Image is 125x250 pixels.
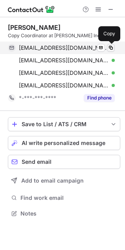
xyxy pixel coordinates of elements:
[19,44,109,51] span: [EMAIL_ADDRESS][DOMAIN_NAME]
[21,178,84,184] span: Add to email campaign
[8,208,120,219] button: Notes
[8,117,120,131] button: save-profile-one-click
[8,192,120,203] button: Find work email
[19,69,109,76] span: [EMAIL_ADDRESS][DOMAIN_NAME]
[22,121,107,127] div: Save to List / ATS / CRM
[8,5,55,14] img: ContactOut v5.3.10
[8,32,120,39] div: Copy Coordinator at [PERSON_NAME] Inc
[8,24,61,31] div: [PERSON_NAME]
[22,140,105,146] span: AI write personalized message
[20,194,117,201] span: Find work email
[19,82,109,89] span: [EMAIL_ADDRESS][DOMAIN_NAME]
[19,57,109,64] span: [EMAIL_ADDRESS][DOMAIN_NAME]
[8,136,120,150] button: AI write personalized message
[22,159,51,165] span: Send email
[84,94,115,102] button: Reveal Button
[8,174,120,188] button: Add to email campaign
[20,210,117,217] span: Notes
[8,155,120,169] button: Send email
